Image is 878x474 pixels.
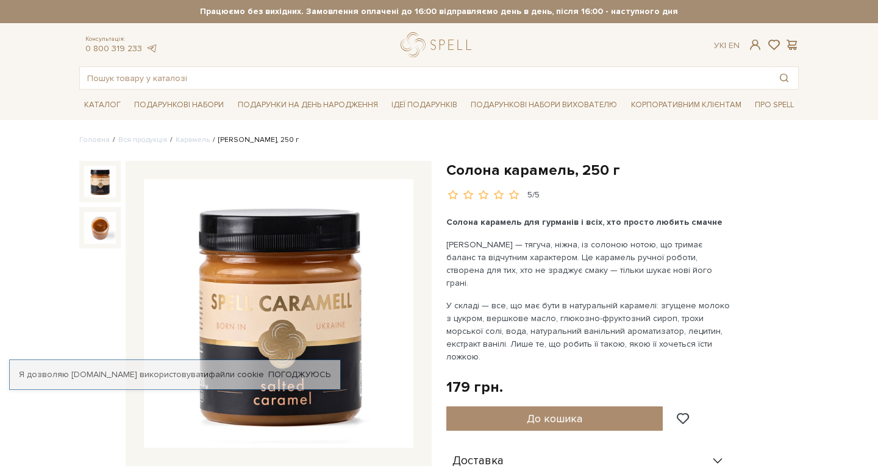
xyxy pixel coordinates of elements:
[129,96,229,115] a: Подарункові набори
[10,369,340,380] div: Я дозволяю [DOMAIN_NAME] використовувати
[145,43,157,54] a: telegram
[446,406,663,431] button: До кошика
[144,179,413,448] img: Солона карамель, 250 г
[401,32,477,57] a: logo
[80,67,770,89] input: Пошук товару у каталозі
[452,456,504,467] span: Доставка
[626,94,746,115] a: Корпоративним клієнтам
[85,43,142,54] a: 0 800 319 233
[446,299,732,363] p: У складі — все, що має бути в натуральній карамелі: згущене молоко з цукром, вершкове масло, глюк...
[118,135,167,144] a: Вся продукція
[714,40,740,51] div: Ук
[85,35,157,43] span: Консультація:
[84,212,116,244] img: Солона карамель, 250 г
[770,67,798,89] button: Пошук товару у каталозі
[176,135,210,144] a: Карамель
[79,6,799,17] strong: Працюємо без вихідних. Замовлення оплачені до 16:00 відправляємо день в день, після 16:00 - насту...
[446,161,799,180] h1: Солона карамель, 250 г
[387,96,462,115] a: Ідеї подарунків
[209,369,264,380] a: файли cookie
[210,135,299,146] li: [PERSON_NAME], 250 г
[729,40,740,51] a: En
[466,94,622,115] a: Подарункові набори вихователю
[527,189,540,201] div: 5/5
[750,96,799,115] a: Про Spell
[724,40,726,51] span: |
[84,166,116,197] img: Солона карамель, 250 г
[446,238,732,289] p: [PERSON_NAME] — тягуча, ніжна, із солоною нотою, що тримає баланс та відчутним характером. Це кар...
[233,96,383,115] a: Подарунки на День народження
[79,135,110,144] a: Головна
[446,378,503,397] div: 179 грн.
[268,369,330,380] a: Погоджуюсь
[79,96,126,115] a: Каталог
[446,217,723,227] b: Солона карамель для гурманів і всіх, хто просто любить смачне
[527,412,582,425] span: До кошика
